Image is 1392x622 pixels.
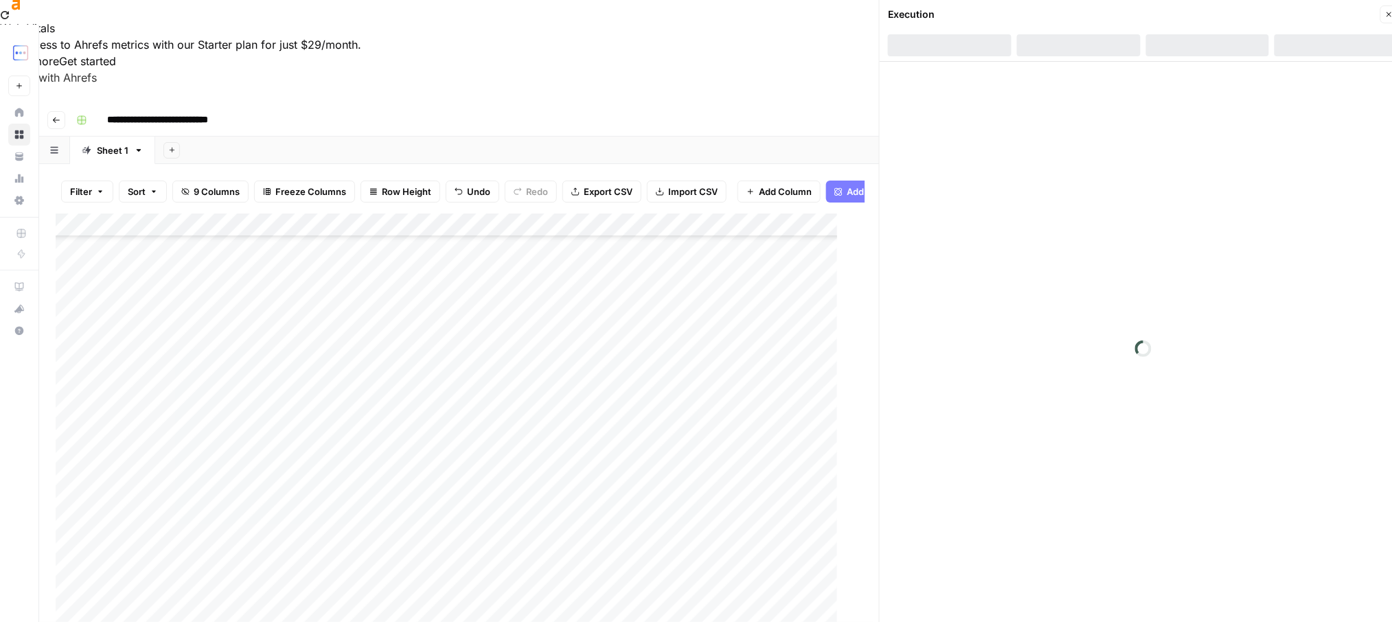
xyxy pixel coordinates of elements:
[254,181,355,203] button: Freeze Columns
[888,8,935,21] div: Execution
[738,181,821,203] button: Add Column
[847,185,922,198] span: Add Power Agent
[526,185,548,198] span: Redo
[97,143,128,157] div: Sheet 1
[9,299,30,319] div: What's new?
[8,102,30,124] a: Home
[70,137,155,164] a: Sheet 1
[759,185,812,198] span: Add Column
[584,185,632,198] span: Export CSV
[8,298,30,320] button: What's new?
[128,185,146,198] span: Sort
[194,185,240,198] span: 9 Columns
[382,185,431,198] span: Row Height
[8,146,30,168] a: Your Data
[8,276,30,298] a: AirOps Academy
[562,181,641,203] button: Export CSV
[59,53,116,69] button: Get started
[505,181,557,203] button: Redo
[668,185,718,198] span: Import CSV
[8,320,30,342] button: Help + Support
[647,181,727,203] button: Import CSV
[70,185,92,198] span: Filter
[8,124,30,146] a: Browse
[119,181,167,203] button: Sort
[826,181,930,203] button: Add Power Agent
[61,181,113,203] button: Filter
[361,181,440,203] button: Row Height
[275,185,346,198] span: Freeze Columns
[8,168,30,189] a: Usage
[467,185,490,198] span: Undo
[8,189,30,211] a: Settings
[172,181,249,203] button: 9 Columns
[446,181,499,203] button: Undo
